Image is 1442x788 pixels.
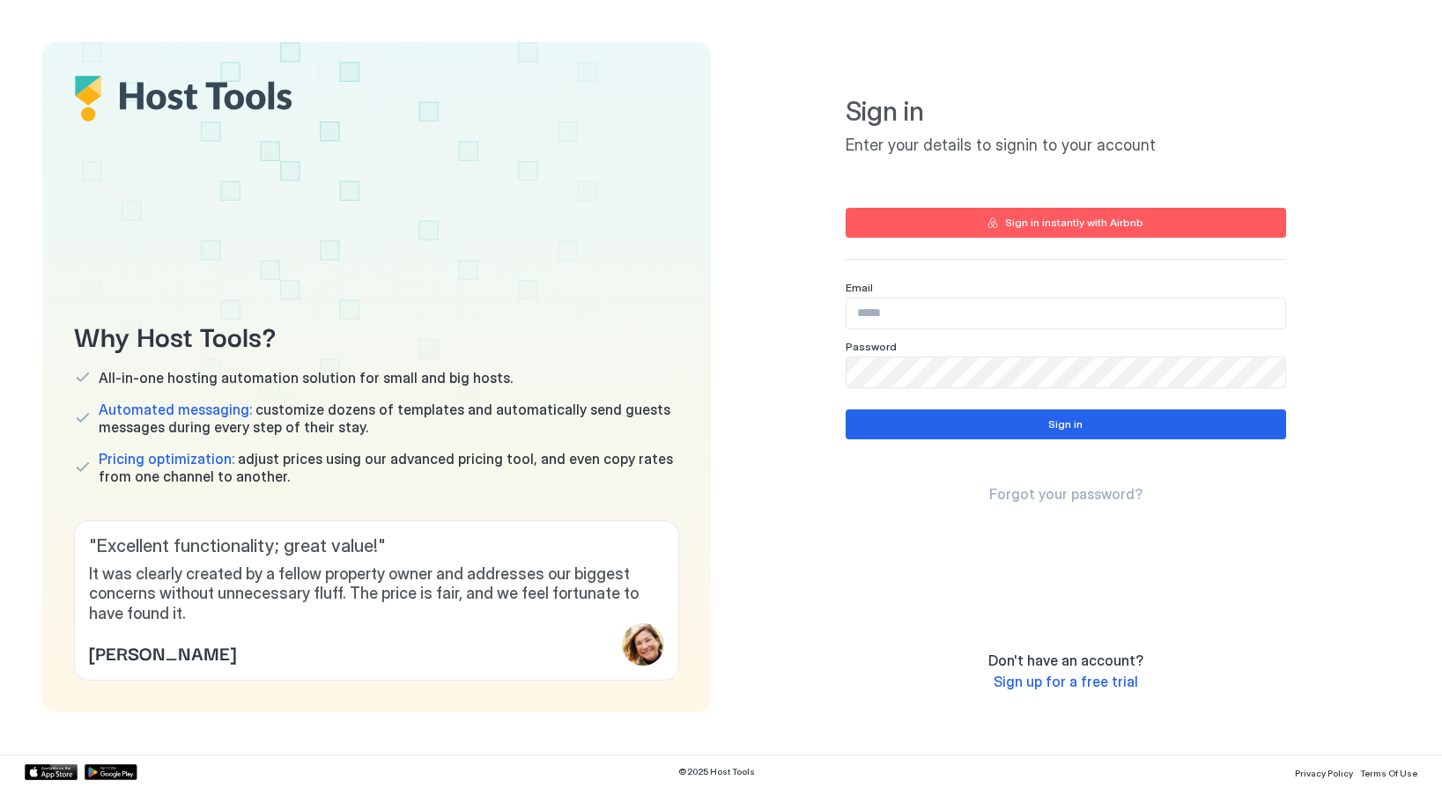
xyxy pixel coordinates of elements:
span: It was clearly created by a fellow property owner and addresses our biggest concerns without unne... [89,564,664,624]
span: Why Host Tools? [74,315,679,355]
span: " Excellent functionality; great value! " [89,535,664,557]
a: Sign up for a free trial [994,673,1138,691]
span: Sign in [846,95,1286,129]
a: Terms Of Use [1360,762,1417,781]
div: Sign in [1048,416,1083,432]
a: Forgot your password? [989,485,1143,504]
span: All-in-one hosting automation solution for small and big hosts. [99,369,513,387]
span: Automated messaging: [99,401,252,418]
span: adjust prices using our advanced pricing tool, and even copy rates from one channel to another. [99,450,679,485]
button: Sign in instantly with Airbnb [846,208,1286,238]
a: Google Play Store [85,764,137,780]
span: Forgot your password? [989,485,1143,503]
span: Enter your details to signin to your account [846,136,1286,156]
span: customize dozens of templates and automatically send guests messages during every step of their s... [99,401,679,436]
span: Sign up for a free trial [994,673,1138,690]
span: Pricing optimization: [99,450,234,468]
a: Privacy Policy [1295,762,1353,781]
span: Email [846,281,873,294]
span: Privacy Policy [1295,768,1353,778]
button: Sign in [846,409,1286,439]
div: profile [622,623,664,666]
span: © 2025 Host Tools [678,766,755,777]
input: Input Field [847,298,1285,328]
input: Input Field [847,357,1285,387]
span: [PERSON_NAME] [89,639,236,666]
span: Password [846,340,897,353]
a: App Store [25,764,78,780]
div: Sign in instantly with Airbnb [1005,215,1143,231]
span: Don't have an account? [988,652,1143,669]
span: Terms Of Use [1360,768,1417,778]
